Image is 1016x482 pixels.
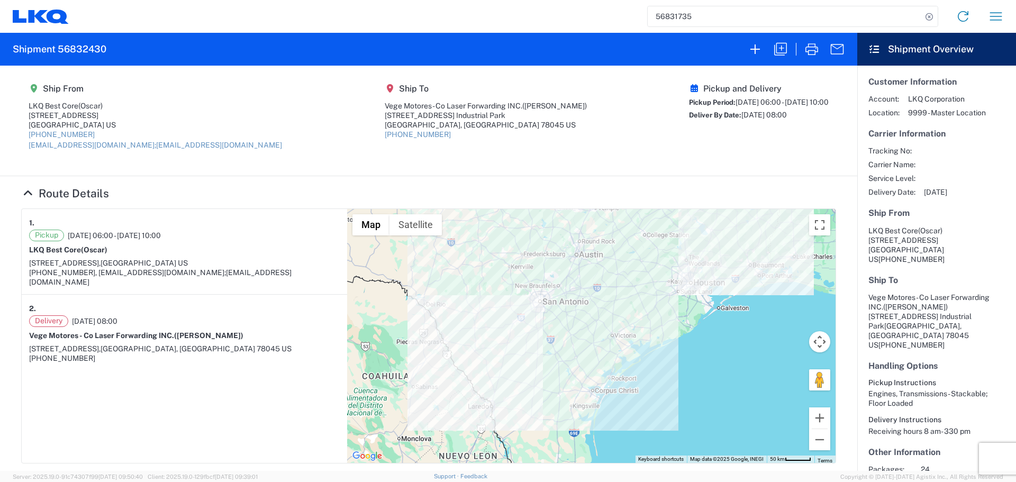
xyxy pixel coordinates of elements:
div: LKQ Best Core [29,101,282,111]
button: Show street map [352,214,389,235]
span: 50 km [770,456,785,462]
span: Client: 2025.19.0-129fbcf [148,474,258,480]
input: Shipment, tracking or reference number [648,6,922,26]
span: Location: [868,108,900,117]
button: Zoom in [809,407,830,429]
button: Show satellite imagery [389,214,442,235]
div: [STREET_ADDRESS] Industrial Park [385,111,587,120]
span: Carrier Name: [868,160,915,169]
a: Open this area in Google Maps (opens a new window) [350,449,385,463]
span: 24 [921,465,1011,474]
div: Receiving hours 8 am- 330 pm [868,426,1005,436]
span: [PHONE_NUMBER] [878,255,945,263]
button: Drag Pegman onto the map to open Street View [809,369,830,390]
button: Zoom out [809,429,830,450]
a: Support [434,473,460,479]
a: Feedback [460,473,487,479]
button: Toggle fullscreen view [809,214,830,235]
h5: Ship From [868,208,1005,218]
div: [PHONE_NUMBER], [EMAIL_ADDRESS][DOMAIN_NAME];[EMAIL_ADDRESS][DOMAIN_NAME] [29,268,340,287]
button: Map Scale: 50 km per 46 pixels [767,456,814,463]
span: 9999 - Master Location [908,108,986,117]
span: Server: 2025.19.0-91c74307f99 [13,474,143,480]
span: [DATE] 08:00 [72,316,117,326]
span: [DATE] 09:39:01 [215,474,258,480]
span: (Oscar) [78,102,103,110]
span: [DATE] 06:00 - [DATE] 10:00 [68,231,161,240]
h5: Ship To [868,275,1005,285]
span: [DATE] 06:00 - [DATE] 10:00 [736,98,829,106]
h6: Pickup Instructions [868,378,1005,387]
a: Terms [818,458,832,463]
span: (Oscar) [918,226,942,235]
strong: Vege Motores - Co Laser Forwarding INC. [29,331,243,340]
span: Pickup [29,230,64,241]
span: ([PERSON_NAME]) [174,331,243,340]
span: ([PERSON_NAME]) [883,303,948,311]
div: [STREET_ADDRESS] [29,111,282,120]
span: Delivery Date: [868,187,915,197]
span: [DATE] 08:00 [741,111,787,119]
h5: Ship To [385,84,587,94]
a: Hide Details [21,187,109,200]
h5: Ship From [29,84,282,94]
span: Tracking No: [868,146,915,156]
span: [GEOGRAPHIC_DATA], [GEOGRAPHIC_DATA] 78045 US [101,344,292,353]
h5: Pickup and Delivery [689,84,829,94]
span: Delivery [29,315,68,327]
h5: Other Information [868,447,1005,457]
button: Keyboard shortcuts [638,456,684,463]
h5: Customer Information [868,77,1005,87]
div: [GEOGRAPHIC_DATA] US [29,120,282,130]
span: [DATE] [924,187,947,197]
address: [GEOGRAPHIC_DATA] US [868,226,1005,264]
span: [STREET_ADDRESS], [29,344,101,353]
strong: 2. [29,302,36,315]
span: [GEOGRAPHIC_DATA] US [101,259,188,267]
span: Account: [868,94,900,104]
header: Shipment Overview [857,33,1016,66]
h5: Carrier Information [868,129,1005,139]
span: LKQ Corporation [908,94,986,104]
a: [PHONE_NUMBER] [29,130,95,139]
span: [PHONE_NUMBER] [878,341,945,349]
span: Pickup Period: [689,98,736,106]
a: [PHONE_NUMBER] [385,130,451,139]
span: (Oscar) [81,245,107,254]
span: Packages: [868,465,912,474]
address: [GEOGRAPHIC_DATA], [GEOGRAPHIC_DATA] 78045 US [868,293,1005,350]
strong: LKQ Best Core [29,245,107,254]
button: Map camera controls [809,331,830,352]
span: Deliver By Date: [689,111,741,119]
div: [GEOGRAPHIC_DATA], [GEOGRAPHIC_DATA] 78045 US [385,120,587,130]
h2: Shipment 56832430 [13,43,106,56]
span: Vege Motores - Co Laser Forwarding INC. [STREET_ADDRESS] Industrial Park [868,293,990,330]
span: Service Level: [868,174,915,183]
a: [EMAIL_ADDRESS][DOMAIN_NAME];[EMAIL_ADDRESS][DOMAIN_NAME] [29,141,282,149]
span: ([PERSON_NAME]) [522,102,587,110]
div: Engines, Transmissions - Stackable; Floor Loaded [868,389,1005,408]
h6: Delivery Instructions [868,415,1005,424]
span: LKQ Best Core [868,226,918,235]
span: [DATE] 09:50:40 [98,474,143,480]
img: Google [350,449,385,463]
div: Vege Motores - Co Laser Forwarding INC. [385,101,587,111]
div: [PHONE_NUMBER] [29,353,340,363]
span: [STREET_ADDRESS] [868,236,938,244]
span: [STREET_ADDRESS], [29,259,101,267]
span: Map data ©2025 Google, INEGI [690,456,764,462]
strong: 1. [29,216,34,230]
span: Copyright © [DATE]-[DATE] Agistix Inc., All Rights Reserved [840,472,1003,481]
h5: Handling Options [868,361,1005,371]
